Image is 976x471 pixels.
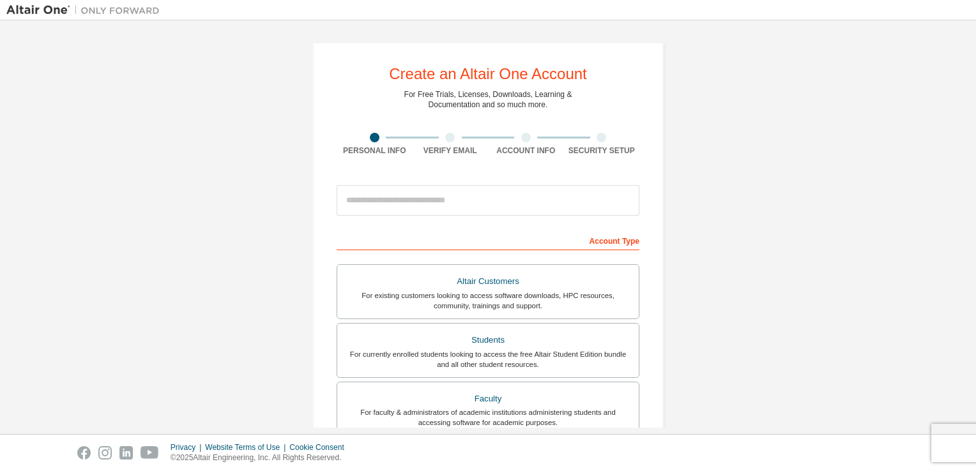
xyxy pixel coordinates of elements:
img: instagram.svg [98,446,112,460]
img: Altair One [6,4,166,17]
div: Cookie Consent [289,442,351,452]
div: Create an Altair One Account [389,66,587,82]
img: youtube.svg [141,446,159,460]
div: Account Type [337,230,639,250]
div: Altair Customers [345,273,631,290]
div: For existing customers looking to access software downloads, HPC resources, community, trainings ... [345,290,631,311]
div: Security Setup [564,146,640,156]
p: © 2025 Altair Engineering, Inc. All Rights Reserved. [171,452,352,463]
div: Students [345,331,631,349]
div: Website Terms of Use [205,442,289,452]
div: For faculty & administrators of academic institutions administering students and accessing softwa... [345,407,631,428]
div: Personal Info [337,146,413,156]
div: For Free Trials, Licenses, Downloads, Learning & Documentation and so much more. [404,89,572,110]
div: For currently enrolled students looking to access the free Altair Student Edition bundle and all ... [345,349,631,370]
div: Account Info [488,146,564,156]
div: Privacy [171,442,205,452]
img: facebook.svg [77,446,91,460]
div: Verify Email [413,146,489,156]
div: Faculty [345,390,631,408]
img: linkedin.svg [119,446,133,460]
